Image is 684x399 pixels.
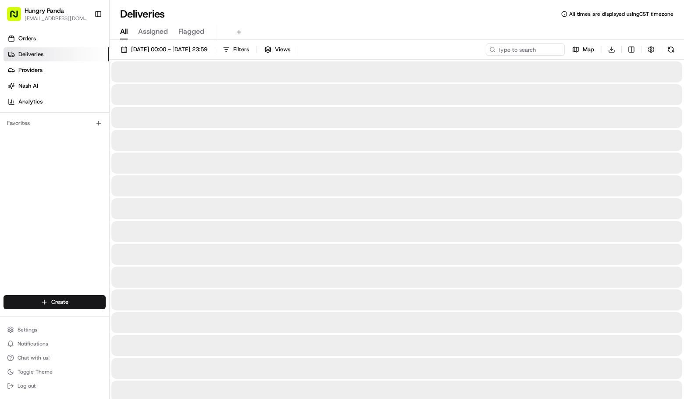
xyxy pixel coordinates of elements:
[4,32,109,46] a: Orders
[4,324,106,336] button: Settings
[25,6,64,15] button: Hungry Panda
[120,7,165,21] h1: Deliveries
[583,46,594,53] span: Map
[51,298,68,306] span: Create
[18,50,43,58] span: Deliveries
[120,26,128,37] span: All
[4,380,106,392] button: Log out
[18,368,53,375] span: Toggle Theme
[275,46,290,53] span: Views
[18,82,38,90] span: Nash AI
[4,116,106,130] div: Favorites
[569,11,673,18] span: All times are displayed using CST timezone
[18,66,43,74] span: Providers
[4,63,109,77] a: Providers
[4,95,109,109] a: Analytics
[219,43,253,56] button: Filters
[568,43,598,56] button: Map
[4,295,106,309] button: Create
[4,352,106,364] button: Chat with us!
[117,43,211,56] button: [DATE] 00:00 - [DATE] 23:59
[18,382,36,389] span: Log out
[25,15,87,22] button: [EMAIL_ADDRESS][DOMAIN_NAME]
[18,354,50,361] span: Chat with us!
[260,43,294,56] button: Views
[131,46,207,53] span: [DATE] 00:00 - [DATE] 23:59
[486,43,565,56] input: Type to search
[18,35,36,43] span: Orders
[18,98,43,106] span: Analytics
[4,47,109,61] a: Deliveries
[233,46,249,53] span: Filters
[138,26,168,37] span: Assigned
[4,79,109,93] a: Nash AI
[4,338,106,350] button: Notifications
[665,43,677,56] button: Refresh
[18,326,37,333] span: Settings
[18,340,48,347] span: Notifications
[4,4,91,25] button: Hungry Panda[EMAIL_ADDRESS][DOMAIN_NAME]
[4,366,106,378] button: Toggle Theme
[178,26,204,37] span: Flagged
